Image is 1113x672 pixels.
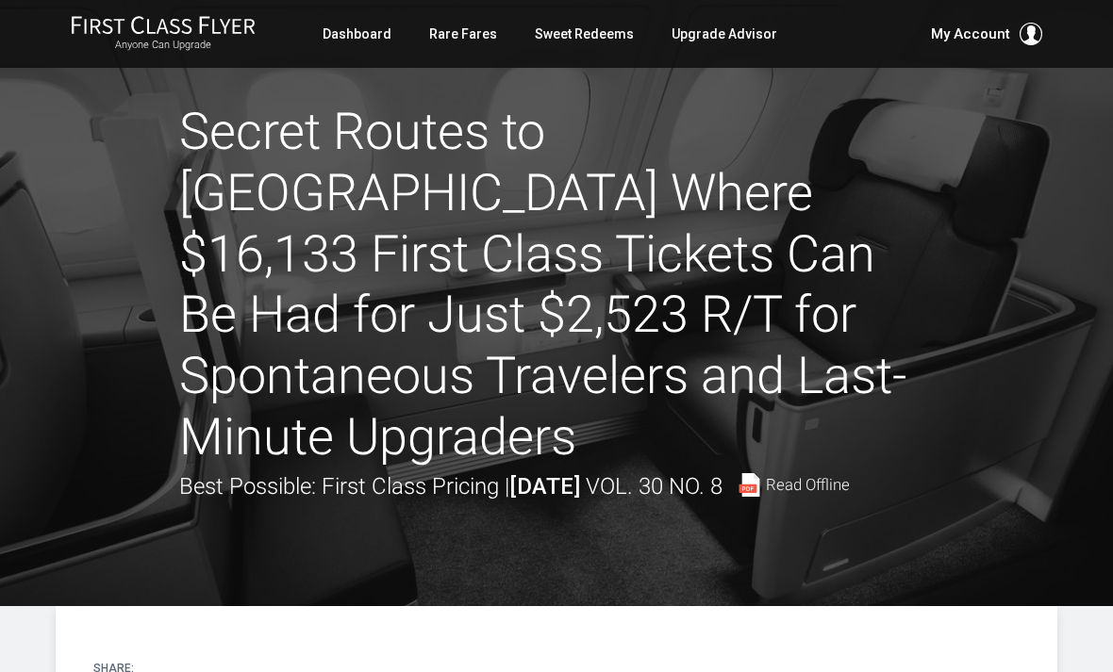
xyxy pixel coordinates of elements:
[323,17,391,51] a: Dashboard
[71,39,256,52] small: Anyone Can Upgrade
[509,473,580,500] strong: [DATE]
[71,15,256,53] a: First Class FlyerAnyone Can Upgrade
[71,15,256,35] img: First Class Flyer
[931,23,1042,45] button: My Account
[931,23,1010,45] span: My Account
[672,17,777,51] a: Upgrade Advisor
[535,17,634,51] a: Sweet Redeems
[179,102,934,468] h1: Secret Routes to [GEOGRAPHIC_DATA] Where $16,133 First Class Tickets Can Be Had for Just $2,523 R...
[738,473,761,497] img: pdf-file.svg
[766,477,850,493] span: Read Offline
[738,473,850,497] a: Read Offline
[586,473,723,500] span: Vol. 30 No. 8
[179,468,850,504] div: Best Possible: First Class Pricing |
[429,17,497,51] a: Rare Fares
